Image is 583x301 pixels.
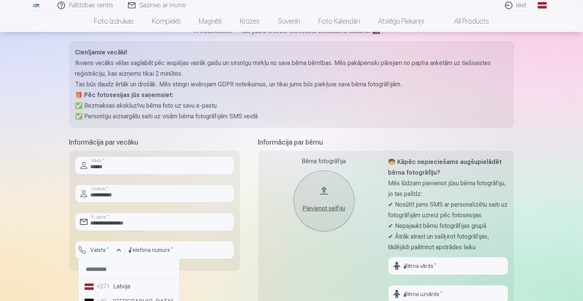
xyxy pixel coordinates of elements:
a: Komplekti [143,11,190,32]
a: Magnēti [190,11,231,32]
p: Ikviens vecāks vēlas saglabāt pēc iespējas vairāk gaišu un sirsnīgu mirkļu no sava bērna bērnības... [75,58,508,79]
button: Pievienot selfiju [294,170,355,231]
p: Mēs lūdzam pievienot jūsu bērna fotogrāfiju, jo tas palīdz: [388,178,508,199]
div: Pievienot selfiju [301,204,347,213]
img: /fa1 [32,3,40,8]
p: ✔ Nepajaukt bērnu fotogrāfijas grupā [388,221,508,231]
a: Foto kalendāri [309,11,369,32]
p: ✅ Bezmaksas ekskluzīvu bērna foto uz savu e-pastu [75,100,508,111]
div: +371 [97,282,112,291]
li: Latvija [81,279,176,294]
strong: 🎁 Pēc fotosesijas jūs saņemsiet: [75,91,174,99]
label: Valsts [88,246,112,254]
a: Foto izdrukas [85,11,143,32]
h5: Informācija par bērnu [258,137,514,148]
p: ✔ Ātrāk atrast un sašķirot fotogrāfijas, tādējādi paātrinot apstrādes laiku [388,231,508,253]
p: ✔ Nosūtīt jums SMS ar personalizētu saiti uz fotogrāfijām uzreiz pēc fotosesijas [388,199,508,221]
h5: Informācija par vecāku [69,137,240,148]
a: All products [433,11,498,32]
p: Tas būs daudz ērtāk un drošāk. Mēs stingri ievērojam GDPR noteikumus, un tikai jums būs piekļuve ... [75,79,508,90]
p: ✅ Personīgu aizsargātu saiti uz visām bērna fotogrāfijām SMS veidā [75,111,508,122]
a: Krūzes [231,11,269,32]
strong: 🧒 Kāpēc nepieciešams augšupielādēt bērna fotogrāfiju? [388,158,502,176]
a: Atslēgu piekariņi [369,11,433,32]
a: Suvenīri [269,11,309,32]
button: Valsts* [75,241,125,259]
strong: Cienījamie vecāki! [75,49,128,56]
div: Bērna fotogrāfija [264,157,384,166]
